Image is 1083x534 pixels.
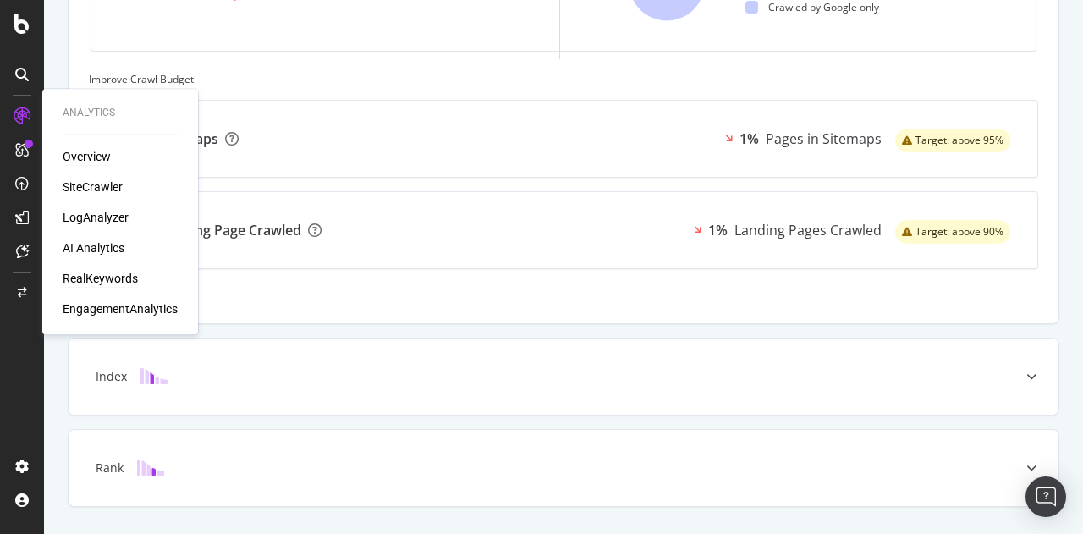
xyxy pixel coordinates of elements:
div: Improve Crawl Budget [89,72,1038,86]
a: Overview [63,148,111,165]
span: Target: above 90% [915,227,1003,237]
img: block-icon [137,460,164,476]
a: LogAnalyzer [63,209,129,226]
div: 1% [708,221,728,240]
a: Sitemaps1%Pages in Sitemapswarning label [89,100,1038,178]
div: Landing Pages Crawled [734,221,882,240]
a: AI Analytics [63,239,124,256]
div: Analytics [63,106,178,120]
div: 1% [739,129,759,149]
div: Rank [96,460,124,476]
a: SiteCrawler [63,179,123,195]
span: Target: above 95% [915,135,1003,146]
a: Landing Page Crawled1%Landing Pages Crawledwarning label [89,191,1038,269]
div: Open Intercom Messenger [1025,476,1066,517]
div: Pages in Sitemaps [766,129,882,149]
a: RealKeywords [63,270,138,287]
div: Index [96,368,127,385]
div: warning label [895,220,1010,244]
div: warning label [895,129,1010,152]
div: Landing Page Crawled [159,221,301,240]
a: EngagementAnalytics [63,300,178,317]
img: block-icon [140,368,168,384]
